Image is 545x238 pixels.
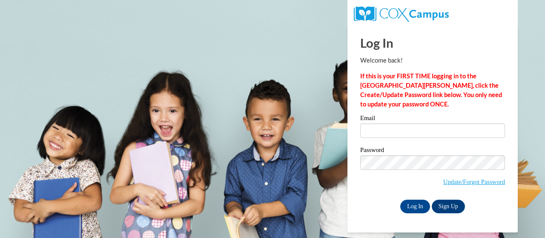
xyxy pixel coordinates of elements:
[360,72,502,108] strong: If this is your FIRST TIME logging in to the [GEOGRAPHIC_DATA][PERSON_NAME], click the Create/Upd...
[360,56,505,65] p: Welcome back!
[400,200,430,213] input: Log In
[354,10,449,17] a: COX Campus
[432,200,465,213] a: Sign Up
[354,6,449,22] img: COX Campus
[360,115,505,123] label: Email
[360,34,505,52] h1: Log In
[443,178,505,185] a: Update/Forgot Password
[360,147,505,155] label: Password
